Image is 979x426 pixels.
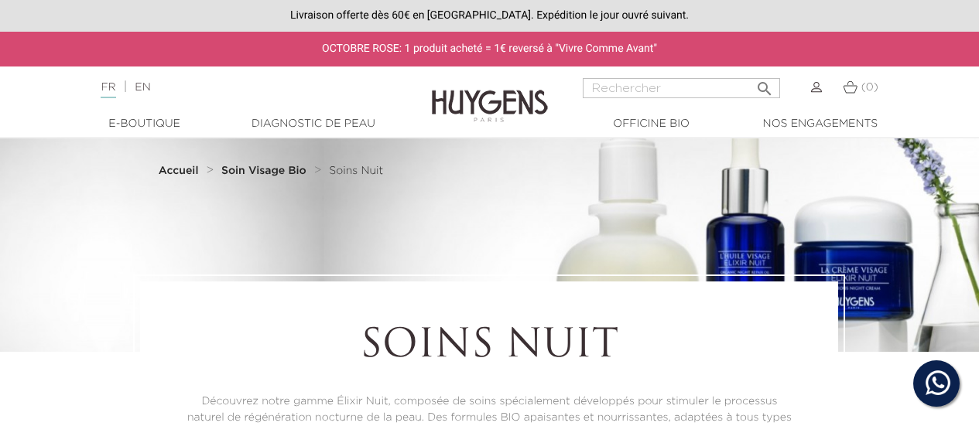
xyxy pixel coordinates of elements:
[329,165,383,176] span: Soins Nuit
[93,78,396,97] div: |
[236,116,391,132] a: Diagnostic de peau
[755,75,774,94] i: 
[159,165,199,176] strong: Accueil
[743,116,898,132] a: Nos engagements
[861,82,878,93] span: (0)
[221,165,310,177] a: Soin Visage Bio
[135,82,150,93] a: EN
[101,82,115,98] a: FR
[574,116,729,132] a: Officine Bio
[432,65,548,124] img: Huygens
[751,73,779,94] button: 
[183,324,796,370] h1: Soins Nuit
[329,165,383,177] a: Soins Nuit
[67,116,222,132] a: E-Boutique
[159,165,202,177] a: Accueil
[583,78,780,98] input: Rechercher
[221,165,306,176] strong: Soin Visage Bio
